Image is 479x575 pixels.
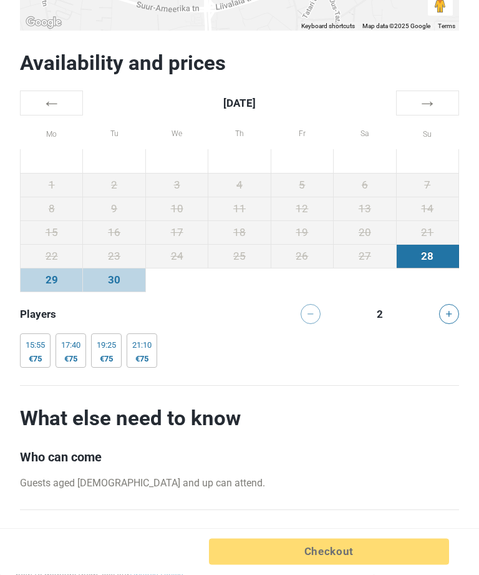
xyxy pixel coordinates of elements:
[21,174,83,197] td: 1
[61,341,80,351] div: 17:40
[271,174,333,197] td: 5
[271,221,333,245] td: 19
[21,91,83,115] th: ←
[20,450,459,465] h3: Who can come
[301,22,355,31] button: Keyboard shortcuts
[83,115,145,150] th: Tu
[396,174,458,197] td: 7
[26,341,45,351] div: 15:55
[271,115,333,150] th: Fr
[21,268,83,292] td: 29
[145,115,208,150] th: We
[334,221,396,245] td: 20
[83,197,145,221] td: 9
[145,174,208,197] td: 3
[357,305,403,322] div: 2
[20,406,459,431] h2: What else need to know
[21,221,83,245] td: 15
[83,221,145,245] td: 16
[132,355,152,365] div: €75
[83,245,145,268] td: 23
[438,23,455,30] a: Terms (opens in new tab)
[83,91,396,115] th: [DATE]
[362,23,430,30] span: Map data ©2025 Google
[334,115,396,150] th: Sa
[145,245,208,268] td: 24
[83,174,145,197] td: 2
[83,268,145,292] td: 30
[97,355,116,365] div: €75
[396,115,458,150] th: Su
[20,476,459,491] p: Guests aged [DEMOGRAPHIC_DATA] and up can attend.
[21,197,83,221] td: 8
[396,245,458,268] td: 28
[271,245,333,268] td: 26
[15,305,239,325] div: Players
[208,174,271,197] td: 4
[21,245,83,268] td: 22
[23,15,64,31] img: Google
[145,221,208,245] td: 17
[334,174,396,197] td: 6
[145,197,208,221] td: 10
[208,115,271,150] th: Th
[21,115,83,150] th: Mo
[97,341,116,351] div: 19:25
[208,221,271,245] td: 18
[396,197,458,221] td: 14
[208,245,271,268] td: 25
[208,197,271,221] td: 11
[132,341,152,351] div: 21:10
[271,197,333,221] td: 12
[396,91,458,115] th: →
[26,355,45,365] div: €75
[20,51,459,76] h2: Availability and prices
[396,221,458,245] td: 21
[61,355,80,365] div: €75
[334,197,396,221] td: 13
[334,245,396,268] td: 27
[23,15,64,31] a: Open this area in Google Maps (opens a new window)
